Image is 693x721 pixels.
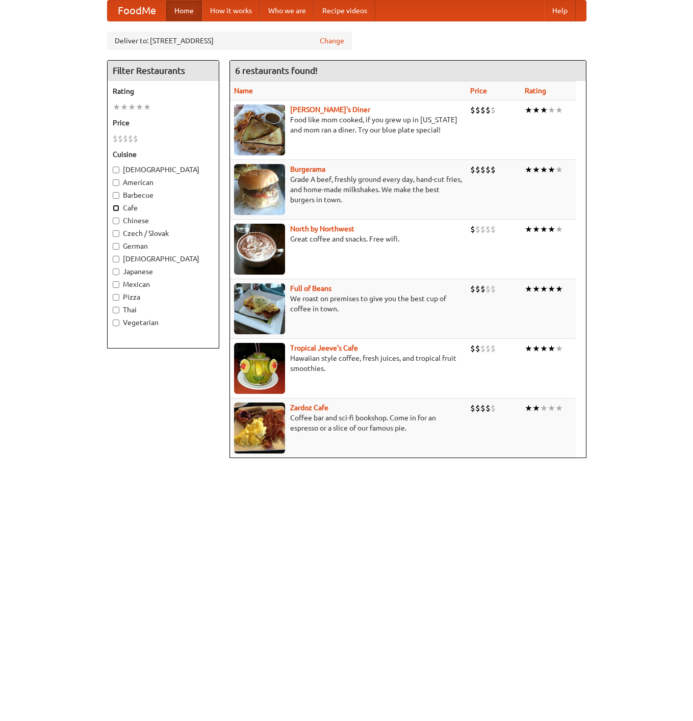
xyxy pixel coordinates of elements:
[548,403,555,414] li: ★
[113,317,214,328] label: Vegetarian
[290,404,328,412] a: Zardoz Cafe
[113,269,119,275] input: Japanese
[235,66,318,75] ng-pluralize: 6 restaurants found!
[544,1,576,21] a: Help
[475,403,480,414] li: $
[470,224,475,235] li: $
[480,403,485,414] li: $
[475,164,480,175] li: $
[540,403,548,414] li: ★
[314,1,375,21] a: Recipe videos
[532,283,540,295] li: ★
[234,353,462,373] p: Hawaiian style coffee, fresh juices, and tropical fruit smoothies.
[480,104,485,116] li: $
[480,224,485,235] li: $
[113,118,214,128] h5: Price
[113,294,119,301] input: Pizza
[491,403,496,414] li: $
[555,104,563,116] li: ★
[290,105,370,114] b: [PERSON_NAME]'s Diner
[491,343,496,354] li: $
[290,165,325,173] a: Burgerama
[113,241,214,251] label: German
[540,164,548,175] li: ★
[525,224,532,235] li: ★
[525,403,532,414] li: ★
[555,403,563,414] li: ★
[113,266,214,277] label: Japanese
[540,104,548,116] li: ★
[113,167,119,173] input: [DEMOGRAPHIC_DATA]
[470,87,487,95] a: Price
[113,307,119,313] input: Thai
[234,174,462,205] p: Grade A beef, freshly ground every day, hand-cut fries, and home-made milkshakes. We make the bes...
[136,101,143,113] li: ★
[108,1,166,21] a: FoodMe
[525,283,532,295] li: ★
[525,164,532,175] li: ★
[113,281,119,288] input: Mexican
[202,1,260,21] a: How it works
[113,279,214,289] label: Mexican
[234,87,253,95] a: Name
[475,104,480,116] li: $
[113,179,119,186] input: American
[320,36,344,46] a: Change
[128,101,136,113] li: ★
[480,283,485,295] li: $
[234,164,285,215] img: burgerama.jpg
[107,32,352,50] div: Deliver to: [STREET_ADDRESS]
[113,133,118,144] li: $
[234,283,285,334] img: beans.jpg
[540,283,548,295] li: ★
[113,319,119,326] input: Vegetarian
[290,344,358,352] a: Tropical Jeeve's Cafe
[113,165,214,175] label: [DEMOGRAPHIC_DATA]
[525,104,532,116] li: ★
[485,164,491,175] li: $
[532,164,540,175] li: ★
[290,284,331,292] a: Full of Beans
[485,343,491,354] li: $
[166,1,202,21] a: Home
[485,224,491,235] li: $
[234,234,462,244] p: Great coffee and snacks. Free wifi.
[260,1,314,21] a: Who we are
[491,164,496,175] li: $
[532,104,540,116] li: ★
[532,224,540,235] li: ★
[532,343,540,354] li: ★
[555,224,563,235] li: ★
[234,343,285,394] img: jeeves.jpg
[143,101,151,113] li: ★
[548,104,555,116] li: ★
[555,283,563,295] li: ★
[491,283,496,295] li: $
[234,104,285,155] img: sallys.jpg
[133,133,138,144] li: $
[548,164,555,175] li: ★
[470,104,475,116] li: $
[234,403,285,453] img: zardoz.jpg
[234,413,462,433] p: Coffee bar and sci-fi bookshop. Come in for an espresso or a slice of our famous pie.
[113,305,214,315] label: Thai
[113,243,119,250] input: German
[475,343,480,354] li: $
[548,343,555,354] li: ★
[113,228,214,238] label: Czech / Slovak
[485,104,491,116] li: $
[234,293,462,314] p: We roast on premises to give you the best cup of coffee in town.
[470,283,475,295] li: $
[113,254,214,264] label: [DEMOGRAPHIC_DATA]
[525,87,546,95] a: Rating
[485,403,491,414] li: $
[234,115,462,135] p: Food like mom cooked, if you grew up in [US_STATE] and mom ran a diner. Try our blue plate special!
[491,104,496,116] li: $
[113,86,214,96] h5: Rating
[234,224,285,275] img: north.jpg
[113,292,214,302] label: Pizza
[540,224,548,235] li: ★
[480,164,485,175] li: $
